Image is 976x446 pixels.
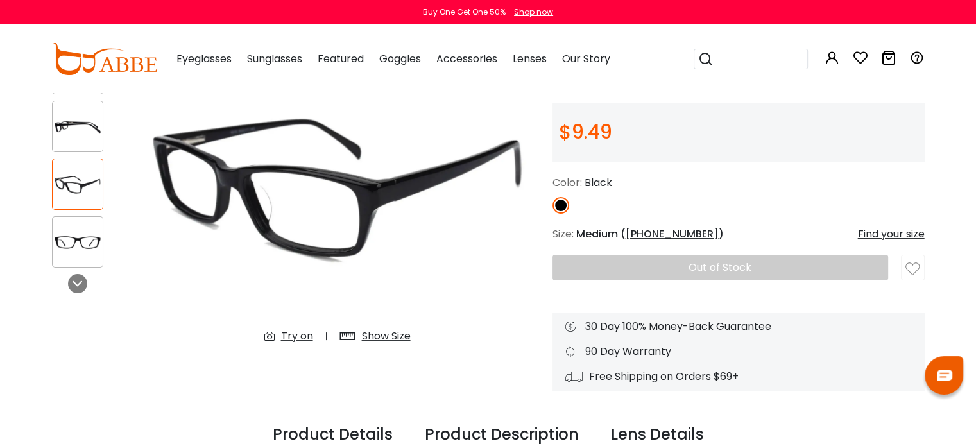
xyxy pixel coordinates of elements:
[379,51,421,66] span: Goggles
[552,227,574,241] span: Size:
[247,51,302,66] span: Sunglasses
[176,51,232,66] span: Eyeglasses
[436,51,497,66] span: Accessories
[53,172,103,197] img: Charleston Black Acetate Eyeglasses , SpringHinges , UniversalBridgeFit Frames from ABBE Glasses
[423,6,506,18] div: Buy One Get One 50%
[514,6,553,18] div: Shop now
[576,227,724,241] span: Medium ( )
[513,51,547,66] span: Lenses
[53,230,103,255] img: Charleston Black Acetate Eyeglasses , SpringHinges , UniversalBridgeFit Frames from ABBE Glasses
[508,6,553,17] a: Shop now
[52,43,157,75] img: abbeglasses.com
[318,51,364,66] span: Featured
[565,344,912,359] div: 90 Day Warranty
[559,118,612,146] span: $9.49
[937,370,952,381] img: chat
[905,262,920,276] img: like
[552,255,889,280] button: Out of Stock
[53,114,103,139] img: Charleston Black Acetate Eyeglasses , SpringHinges , UniversalBridgeFit Frames from ABBE Glasses
[565,319,912,334] div: 30 Day 100% Money-Back Guarantee
[135,17,540,354] img: Charleston Black Acetate Eyeglasses , SpringHinges , UniversalBridgeFit Frames from ABBE Glasses
[858,227,925,242] div: Find your size
[552,175,582,190] span: Color:
[626,227,719,241] span: [PHONE_NUMBER]
[562,51,610,66] span: Our Story
[281,329,313,344] div: Try on
[362,329,411,344] div: Show Size
[585,175,612,190] span: Black
[565,369,912,384] div: Free Shipping on Orders $69+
